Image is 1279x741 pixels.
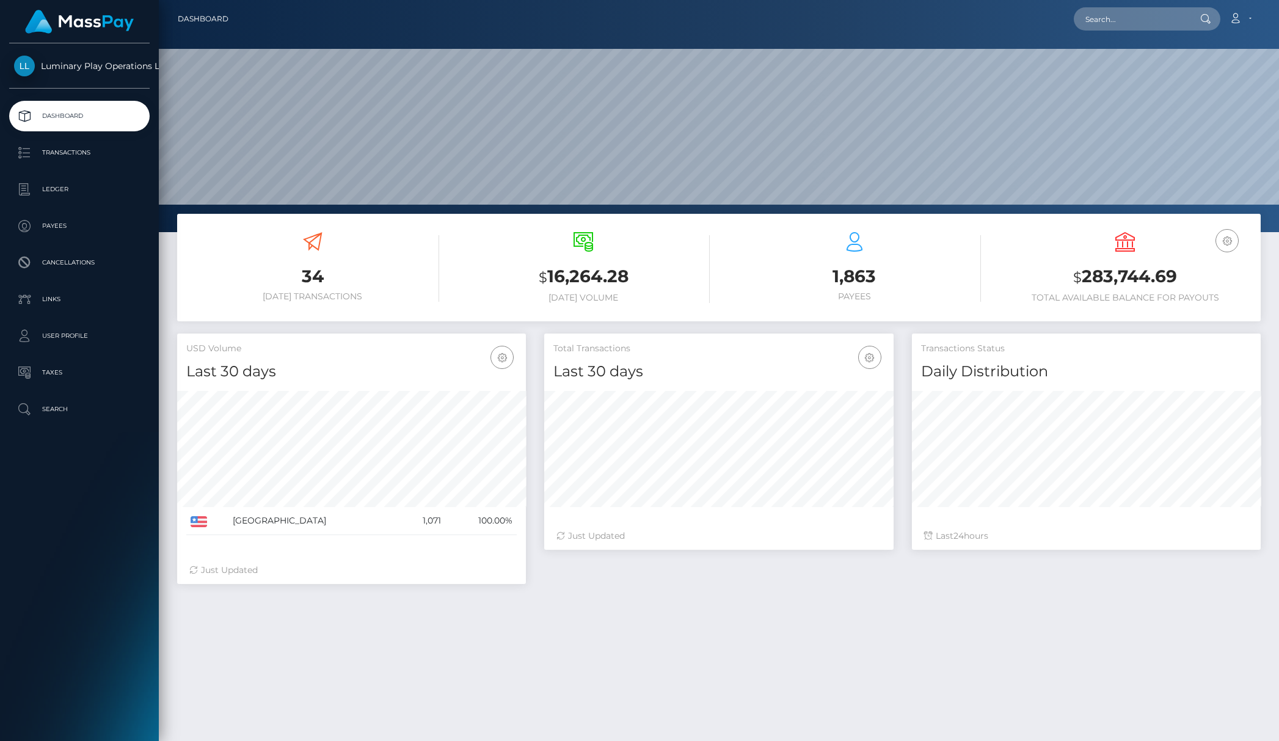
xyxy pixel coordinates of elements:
[999,293,1252,303] h6: Total Available Balance for Payouts
[999,265,1252,290] h3: 283,744.69
[1073,269,1082,286] small: $
[189,564,514,577] div: Just Updated
[25,10,134,34] img: MassPay Logo
[728,291,981,302] h6: Payees
[9,394,150,425] a: Search
[14,363,145,382] p: Taxes
[553,343,884,355] h5: Total Transactions
[14,180,145,199] p: Ledger
[228,507,400,535] td: [GEOGRAPHIC_DATA]
[445,507,517,535] td: 100.00%
[14,56,35,76] img: Luminary Play Operations Limited
[457,293,710,303] h6: [DATE] Volume
[14,217,145,235] p: Payees
[9,357,150,388] a: Taxes
[9,321,150,351] a: User Profile
[9,174,150,205] a: Ledger
[9,211,150,241] a: Payees
[457,265,710,290] h3: 16,264.28
[14,144,145,162] p: Transactions
[539,269,547,286] small: $
[186,361,517,382] h4: Last 30 days
[186,291,439,302] h6: [DATE] Transactions
[9,247,150,278] a: Cancellations
[553,361,884,382] h4: Last 30 days
[556,530,881,542] div: Just Updated
[728,265,981,288] h3: 1,863
[400,507,445,535] td: 1,071
[14,327,145,345] p: User Profile
[14,290,145,308] p: Links
[186,265,439,288] h3: 34
[1074,7,1189,31] input: Search...
[14,254,145,272] p: Cancellations
[921,361,1252,382] h4: Daily Distribution
[191,516,207,527] img: US.png
[14,107,145,125] p: Dashboard
[14,400,145,418] p: Search
[921,343,1252,355] h5: Transactions Status
[178,6,228,32] a: Dashboard
[9,284,150,315] a: Links
[9,60,150,71] span: Luminary Play Operations Limited
[953,530,964,541] span: 24
[9,137,150,168] a: Transactions
[924,530,1248,542] div: Last hours
[186,343,517,355] h5: USD Volume
[9,101,150,131] a: Dashboard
